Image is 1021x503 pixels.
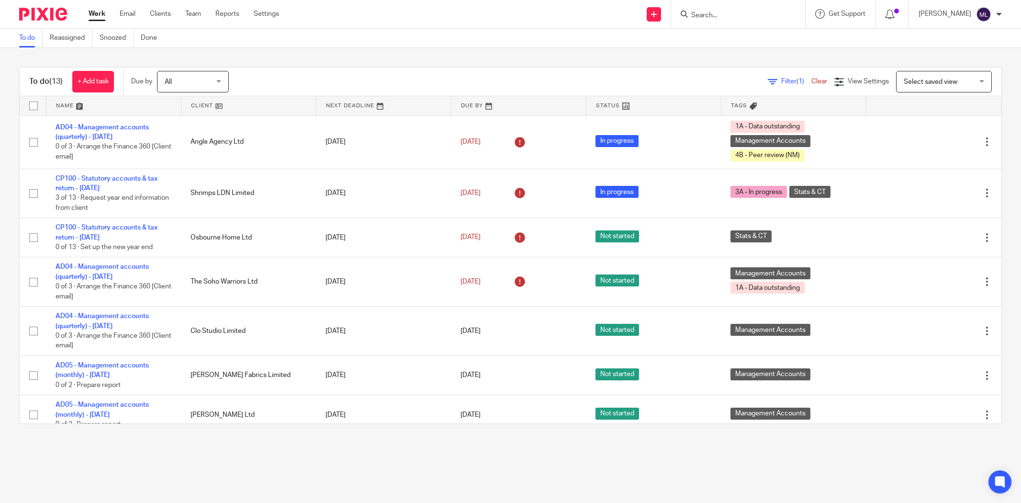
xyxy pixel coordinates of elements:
[595,324,639,336] span: Not started
[730,324,810,336] span: Management Accounts
[316,395,451,434] td: [DATE]
[56,244,153,251] span: 0 of 13 · Set up the new year end
[181,307,316,356] td: Clo Studio Limited
[730,282,805,294] span: 1A - Data outstanding
[120,9,135,19] a: Email
[254,9,279,19] a: Settings
[181,257,316,307] td: The Soho Warriors Ltd
[595,408,639,420] span: Not started
[460,138,481,145] span: [DATE]
[56,194,169,211] span: 3 of 13 · Request year end information from client
[181,395,316,434] td: [PERSON_NAME] Ltd
[811,78,827,85] a: Clear
[730,230,772,242] span: Stats & CT
[19,29,43,47] a: To do
[848,78,889,85] span: View Settings
[595,186,639,198] span: In progress
[789,186,830,198] span: Stats & CT
[181,218,316,257] td: Osbourne Home Ltd
[730,267,810,279] span: Management Accounts
[730,368,810,380] span: Management Accounts
[904,79,957,85] span: Select saved view
[49,78,63,85] span: (13)
[56,421,121,428] span: 0 of 2 · Prepare report
[829,11,865,17] span: Get Support
[50,29,92,47] a: Reassigned
[56,175,157,192] a: CP100 - Statutory accounts & tax return - [DATE]
[730,121,805,133] span: 1A - Data outstanding
[976,7,991,22] img: svg%3E
[595,135,639,147] span: In progress
[595,230,639,242] span: Not started
[19,8,67,21] img: Pixie
[797,78,804,85] span: (1)
[460,278,481,285] span: [DATE]
[316,218,451,257] td: [DATE]
[316,115,451,169] td: [DATE]
[165,79,172,85] span: All
[460,234,481,241] span: [DATE]
[56,362,149,378] a: AD05 - Management accounts (monthly) - [DATE]
[181,115,316,169] td: Angle Agency Ltd
[150,9,171,19] a: Clients
[595,368,639,380] span: Not started
[56,382,121,389] span: 0 of 2 · Prepare report
[56,263,149,280] a: AD04 - Management accounts (quarterly) - [DATE]
[316,356,451,395] td: [DATE]
[731,103,747,108] span: Tags
[690,11,776,20] input: Search
[730,135,810,147] span: Management Accounts
[919,9,971,19] p: [PERSON_NAME]
[181,356,316,395] td: [PERSON_NAME] Fabrics Limited
[316,307,451,356] td: [DATE]
[56,283,171,300] span: 0 of 3 · Arrange the Finance 360 [Client email]
[316,169,451,218] td: [DATE]
[460,412,481,418] span: [DATE]
[56,124,149,140] a: AD04 - Management accounts (quarterly) - [DATE]
[460,190,481,196] span: [DATE]
[460,328,481,334] span: [DATE]
[595,274,639,286] span: Not started
[29,77,63,87] h1: To do
[56,144,171,160] span: 0 of 3 · Arrange the Finance 360 [Client email]
[56,401,149,418] a: AD05 - Management accounts (monthly) - [DATE]
[72,71,114,92] a: + Add task
[56,332,171,349] span: 0 of 3 · Arrange the Finance 360 [Client email]
[56,224,157,240] a: CP100 - Statutory accounts & tax return - [DATE]
[730,408,810,420] span: Management Accounts
[730,186,787,198] span: 3A - In progress
[56,313,149,329] a: AD04 - Management accounts (quarterly) - [DATE]
[460,372,481,379] span: [DATE]
[141,29,164,47] a: Done
[89,9,105,19] a: Work
[730,149,805,161] span: 4B - Peer review (NM)
[215,9,239,19] a: Reports
[100,29,134,47] a: Snoozed
[131,77,152,86] p: Due by
[181,169,316,218] td: Shrimps LDN Limited
[185,9,201,19] a: Team
[316,257,451,307] td: [DATE]
[781,78,811,85] span: Filter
